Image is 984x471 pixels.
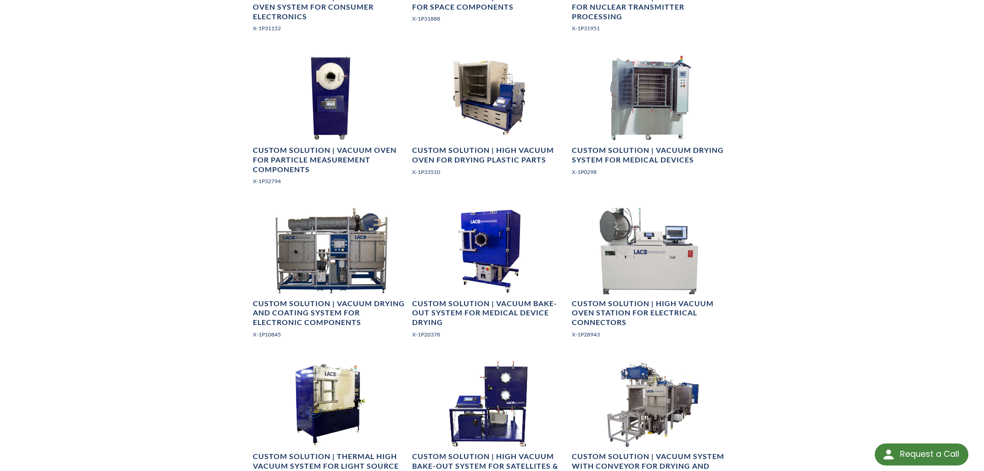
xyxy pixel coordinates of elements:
a: Custom Heated Cube Vacuum Oven System, open doorCustom Solution | High Vacuum Oven for Drying Pla... [412,55,566,183]
a: Vacuum Bake-out System imageCustom Solution | Vacuum Bake-Out System for Medical Device DryingX-1... [412,208,566,346]
p: X-1P31951 [572,24,726,33]
h4: Custom Solution | Vacuum Oven for Particle Measurement Components [253,146,407,174]
img: round button [881,447,896,462]
h4: Custom Solution | High Vacuum Oven Station for Electrical Connectors [572,299,726,327]
a: Full View of Vacuum Drying and Coating System for Consumer Electronic ComponentsCustom Solution |... [253,208,407,346]
p: X-1P31888 [412,14,566,23]
h4: Custom Solution | Vacuum Bake-Out System for Medical Device Drying [412,299,566,327]
p: X-1P28943 [572,330,726,339]
p: X-1P32794 [253,177,407,185]
a: Stainless steel vacuum drying system with large cube chamber and multiple shelves and platensCust... [572,55,726,183]
p: X-1P10845 [253,330,407,339]
p: X-1P20378 [412,330,566,339]
p: X-1P33510 [412,168,566,176]
h4: Custom Solution | Vacuum Drying System for Medical Devices [572,146,726,165]
h4: Custom Solution | Vacuum Drying and Coating System for Electronic Components [253,299,407,327]
p: X-1P31152 [253,24,407,33]
h4: Custom Solution | High Vacuum Oven for Drying Plastic Parts [412,146,566,165]
a: High Vacuum Oven Station for Electrical ConnectorsCustom Solution | High Vacuum Oven Station for ... [572,208,726,346]
div: Request a Call [875,443,968,465]
a: Vacuum Oven for particle measuring components, front viewCustom Solution | Vacuum Oven for Partic... [253,55,407,193]
p: X-1P0298 [572,168,726,176]
div: Request a Call [900,443,959,465]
